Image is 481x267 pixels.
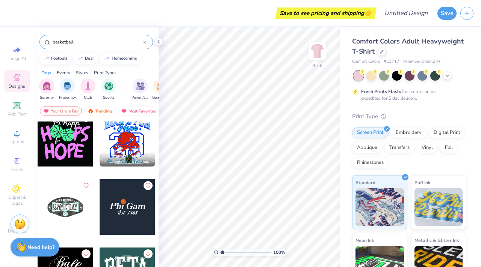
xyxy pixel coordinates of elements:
button: Like [144,249,153,258]
span: Parent's Weekend [132,95,149,100]
div: filter for Sorority [39,78,54,100]
div: Print Types [94,69,116,76]
button: filter button [59,78,76,100]
button: Like [144,181,153,190]
button: filter button [39,78,54,100]
span: Metallic & Glitter Ink [414,236,459,244]
img: Club Image [84,82,92,90]
img: Puff Ink [414,188,463,226]
span: 👉 [364,8,372,17]
span: Standard [355,178,375,186]
span: Add Text [8,111,26,117]
img: most_fav.gif [121,108,127,114]
button: filter button [101,78,116,100]
img: trend_line.gif [104,56,110,61]
span: Puff Ink [414,178,430,186]
input: Untitled Design [378,6,434,21]
span: Minimum Order: 24 + [403,58,441,65]
div: filter for Club [80,78,95,100]
span: Sorority [40,95,54,100]
span: Image AI [8,55,26,61]
img: Sorority Image [42,82,51,90]
div: Print Type [352,112,466,121]
span: 100 % [273,249,285,256]
div: filter for Parent's Weekend [132,78,149,100]
button: Save [437,7,457,20]
span: Clipart & logos [4,194,30,206]
button: Like [82,181,91,190]
img: trend_line.gif [44,56,50,61]
button: filter button [152,78,169,100]
div: Events [57,69,70,76]
img: trending.gif [88,108,94,114]
span: Fraternity [59,95,76,100]
span: Decorate [8,228,26,234]
span: Greek [11,166,23,172]
strong: Fresh Prints Flash: [361,88,401,94]
div: Transfers [384,142,414,153]
div: Orgs [41,69,51,76]
button: bear [73,53,97,64]
button: Like [82,249,91,258]
span: Kappa Kappa Gamma, [US_STATE][GEOGRAPHIC_DATA] [112,159,152,165]
div: Foil [440,142,458,153]
div: Trending [84,106,115,115]
img: Fraternity Image [63,82,71,90]
img: trend_line.gif [77,56,83,61]
div: This color can be expedited for 5 day delivery. [361,88,454,102]
span: Sports [103,95,115,100]
div: filter for Sports [101,78,116,100]
img: Sports Image [104,82,113,90]
div: Your Org's Fav [40,106,82,115]
button: football [39,53,71,64]
div: football [51,56,67,60]
img: Parent's Weekend Image [136,82,145,90]
div: Screen Print [352,127,389,138]
img: Standard [355,188,404,226]
div: Embroidery [391,127,427,138]
div: Back [312,62,322,69]
span: Neon Ink [355,236,374,244]
strong: Need help? [27,244,54,251]
div: Styles [76,69,88,76]
img: Back [310,43,325,58]
div: Save to see pricing and shipping [277,7,375,19]
div: homecoming [112,56,138,60]
div: filter for Fraternity [59,78,76,100]
div: Applique [352,142,382,153]
div: Vinyl [417,142,438,153]
span: Game Day [152,95,169,100]
div: Rhinestones [352,157,389,168]
div: filter for Game Day [152,78,169,100]
span: [PERSON_NAME] [112,154,143,159]
div: Digital Print [429,127,465,138]
span: Comfort Colors [352,58,380,65]
span: Upload [9,139,24,145]
button: filter button [80,78,95,100]
input: Try "Alpha" [52,38,143,46]
div: Most Favorited [118,106,160,115]
button: filter button [132,78,149,100]
div: bear [85,56,94,60]
span: # C1717 [384,58,399,65]
img: most_fav.gif [43,108,49,114]
span: Club [84,95,92,100]
img: Game Day Image [157,82,165,90]
span: Designs [9,83,25,89]
span: Comfort Colors Adult Heavyweight T-Shirt [352,37,464,56]
button: homecoming [100,53,141,64]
